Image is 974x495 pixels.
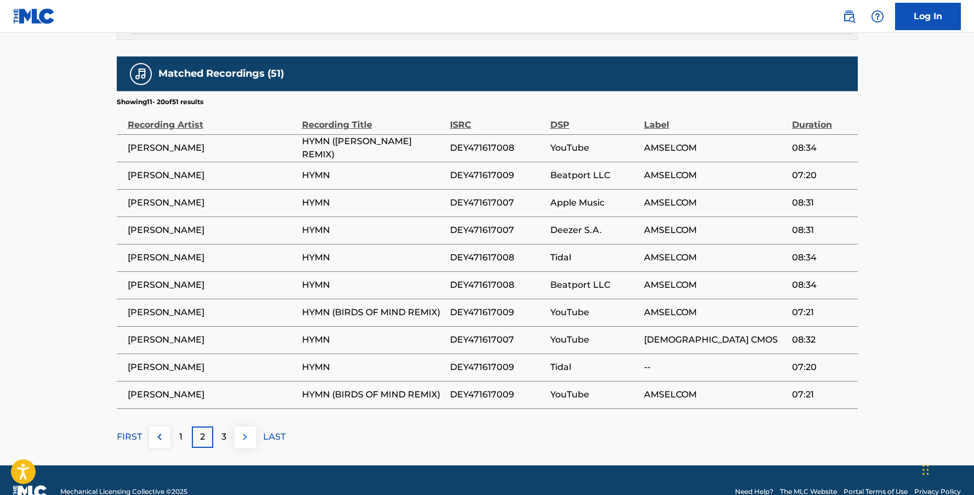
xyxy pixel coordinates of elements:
span: DEY471617009 [450,169,545,182]
span: 08:34 [792,141,852,155]
div: Recording Title [302,107,445,132]
span: Tidal [550,361,639,374]
img: right [238,430,252,443]
span: Deezer S.A. [550,224,639,237]
p: 2 [200,430,205,443]
span: [PERSON_NAME] [128,388,297,401]
span: AMSELCOM [644,306,787,319]
span: 07:21 [792,388,852,401]
div: Label [644,107,787,132]
span: 07:20 [792,361,852,374]
span: [PERSON_NAME] [128,224,297,237]
span: HYMN ([PERSON_NAME] REMIX) [302,135,445,161]
span: HYMN [302,333,445,346]
span: YouTube [550,333,639,346]
span: YouTube [550,388,639,401]
img: left [153,430,166,443]
span: DEY471617008 [450,141,545,155]
span: 08:32 [792,333,852,346]
p: FIRST [117,430,142,443]
p: Showing 11 - 20 of 51 results [117,97,203,107]
span: Beatport LLC [550,278,639,292]
h5: Matched Recordings (51) [158,67,284,80]
div: ISRC [450,107,545,132]
span: AMSELCOM [644,224,787,237]
span: HYMN [302,361,445,374]
span: DEY471617009 [450,361,545,374]
span: 08:34 [792,251,852,264]
span: HYMN (BIRDS OF MIND REMIX) [302,306,445,319]
span: HYMN [302,196,445,209]
span: Apple Music [550,196,639,209]
div: Drag [922,453,929,486]
img: Matched Recordings [134,67,147,81]
span: DEY471617008 [450,251,545,264]
span: 07:20 [792,169,852,182]
span: [PERSON_NAME] [128,141,297,155]
span: [PERSON_NAME] [128,196,297,209]
span: HYMN (BIRDS OF MIND REMIX) [302,388,445,401]
span: DEY471617007 [450,196,545,209]
span: AMSELCOM [644,278,787,292]
span: YouTube [550,306,639,319]
span: [PERSON_NAME] [128,278,297,292]
div: Duration [792,107,852,132]
span: AMSELCOM [644,141,787,155]
span: [PERSON_NAME] [128,251,297,264]
span: 08:31 [792,196,852,209]
p: 3 [221,430,226,443]
img: help [871,10,884,23]
span: 07:21 [792,306,852,319]
span: DEY471617007 [450,333,545,346]
div: Recording Artist [128,107,297,132]
span: HYMN [302,251,445,264]
span: Beatport LLC [550,169,639,182]
a: Public Search [838,5,860,27]
span: [PERSON_NAME] [128,361,297,374]
iframe: Chat Widget [919,442,974,495]
span: AMSELCOM [644,169,787,182]
img: search [842,10,856,23]
div: Help [867,5,888,27]
span: 08:34 [792,278,852,292]
div: DSP [550,107,639,132]
span: HYMN [302,278,445,292]
span: DEY471617009 [450,388,545,401]
span: AMSELCOM [644,388,787,401]
a: Log In [895,3,961,30]
span: AMSELCOM [644,251,787,264]
span: HYMN [302,224,445,237]
span: HYMN [302,169,445,182]
span: AMSELCOM [644,196,787,209]
span: -- [644,361,787,374]
span: DEY471617007 [450,224,545,237]
span: [DEMOGRAPHIC_DATA] CMOS [644,333,787,346]
span: [PERSON_NAME] [128,333,297,346]
span: [PERSON_NAME] [128,169,297,182]
span: [PERSON_NAME] [128,306,297,319]
p: LAST [263,430,286,443]
span: 08:31 [792,224,852,237]
span: YouTube [550,141,639,155]
img: MLC Logo [13,8,55,24]
span: Tidal [550,251,639,264]
span: DEY471617008 [450,278,545,292]
span: DEY471617009 [450,306,545,319]
p: 1 [179,430,183,443]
